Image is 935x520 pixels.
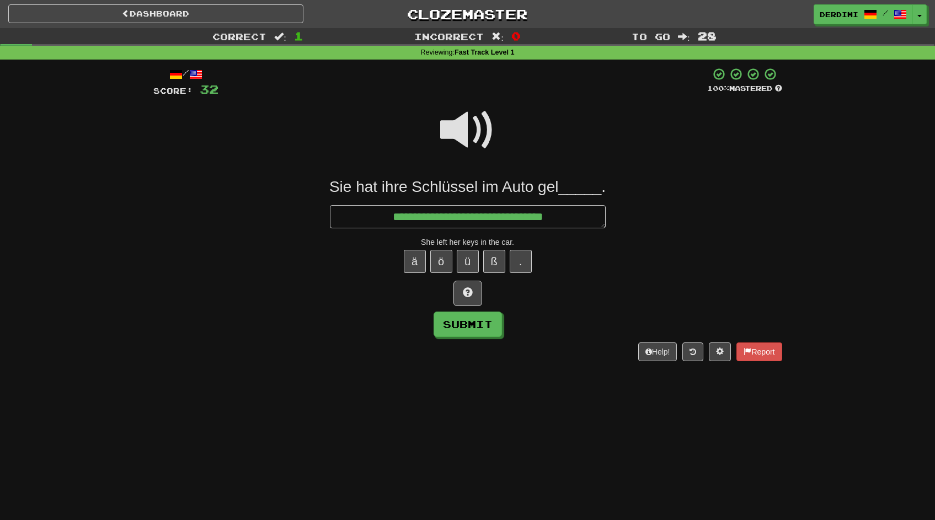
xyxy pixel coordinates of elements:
[707,84,782,94] div: Mastered
[274,32,286,41] span: :
[707,84,729,93] span: 100 %
[320,4,615,24] a: Clozemaster
[883,9,888,17] span: /
[153,237,782,248] div: She left her keys in the car.
[814,4,913,24] a: derdimi /
[200,82,218,96] span: 32
[457,250,479,273] button: ü
[510,250,532,273] button: .
[632,31,670,42] span: To go
[8,4,303,23] a: Dashboard
[294,29,303,42] span: 1
[483,250,505,273] button: ß
[212,31,266,42] span: Correct
[820,9,858,19] span: derdimi
[434,312,502,337] button: Submit
[153,86,193,95] span: Score:
[511,29,521,42] span: 0
[153,177,782,197] div: Sie hat ihre Schlüssel im Auto gel_____.
[736,342,782,361] button: Report
[404,250,426,273] button: ä
[153,67,218,81] div: /
[682,342,703,361] button: Round history (alt+y)
[491,32,504,41] span: :
[430,250,452,273] button: ö
[638,342,677,361] button: Help!
[414,31,484,42] span: Incorrect
[698,29,717,42] span: 28
[678,32,690,41] span: :
[453,281,482,306] button: Hint!
[455,49,515,56] strong: Fast Track Level 1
